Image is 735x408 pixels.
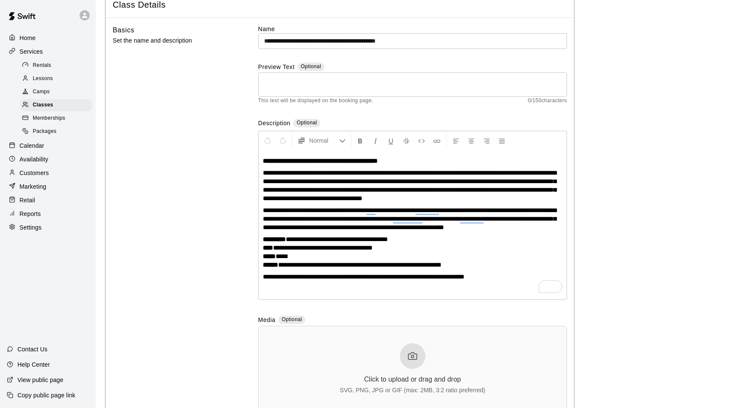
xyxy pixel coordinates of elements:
span: Rentals [33,61,51,70]
a: Marketing [7,180,89,193]
span: Optional [296,120,317,126]
button: Undo [260,133,275,148]
span: Optional [301,63,321,69]
a: Retail [7,194,89,207]
p: Services [20,47,43,56]
button: Format Underline [384,133,398,148]
button: Justify Align [495,133,509,148]
h6: Basics [113,25,134,36]
p: View public page [17,376,63,384]
label: Description [258,119,291,129]
label: Name [258,25,567,33]
div: Lessons [20,73,92,85]
a: Availability [7,153,89,166]
button: Left Align [449,133,463,148]
p: Availability [20,155,48,164]
p: Home [20,34,36,42]
p: Calendar [20,141,44,150]
button: Insert Link [430,133,444,148]
span: Memberships [33,114,65,123]
span: Camps [33,88,50,96]
span: Packages [33,127,57,136]
div: Classes [20,99,92,111]
a: Services [7,45,89,58]
div: To enrich screen reader interactions, please activate Accessibility in Grammarly extension settings [259,150,567,299]
button: Formatting Options [294,133,349,148]
p: Settings [20,223,42,232]
button: Format Italics [368,133,383,148]
span: This text will be displayed on the booking page. [258,97,373,105]
p: Marketing [20,182,46,191]
p: Copy public page link [17,391,75,399]
a: Packages [20,125,96,138]
p: Retail [20,196,35,204]
a: Rentals [20,59,96,72]
p: Set the name and description [113,35,231,46]
div: Camps [20,86,92,98]
label: Media [258,316,276,325]
a: Calendar [7,139,89,152]
span: Lessons [33,75,53,83]
a: Classes [20,99,96,112]
div: Click to upload or drag and drop [364,376,461,383]
span: Normal [309,136,339,145]
button: Right Align [479,133,494,148]
a: Camps [20,86,96,99]
p: Reports [20,210,41,218]
button: Format Bold [353,133,367,148]
a: Lessons [20,72,96,85]
label: Preview Text [258,63,295,72]
div: Rentals [20,60,92,72]
button: Redo [276,133,290,148]
button: Insert Code [414,133,429,148]
span: Optional [282,316,302,322]
button: Center Align [464,133,479,148]
button: Format Strikethrough [399,133,413,148]
a: Settings [7,221,89,234]
div: Packages [20,126,92,138]
a: Memberships [20,112,96,125]
p: Help Center [17,360,50,369]
div: SVG, PNG, JPG or GIF (max: 2MB, 3:2 ratio preferred) [340,387,485,394]
a: Home [7,32,89,44]
a: Customers [7,167,89,179]
p: Contact Us [17,345,48,353]
span: 0 / 150 characters [528,97,567,105]
div: Memberships [20,112,92,124]
p: Customers [20,169,49,177]
span: Classes [33,101,53,109]
a: Reports [7,207,89,220]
